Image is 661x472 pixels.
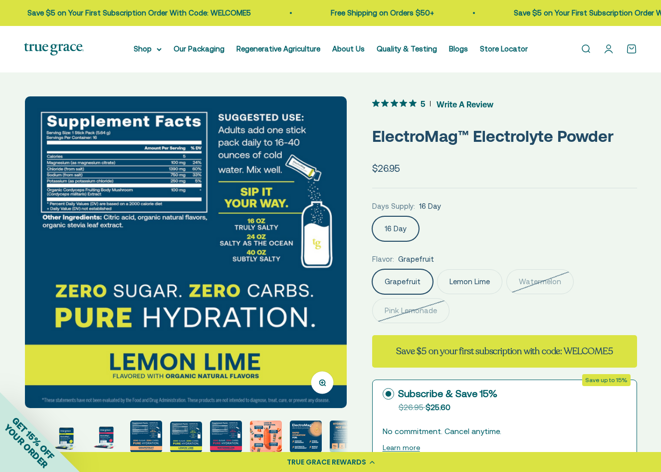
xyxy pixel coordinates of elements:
button: Go to item 4 [130,421,162,456]
img: ElectroMag™ [170,422,202,453]
button: Go to item 9 [330,421,362,456]
span: 16 Day [419,200,441,212]
button: Go to item 3 [90,421,122,456]
button: Go to item 5 [170,422,202,456]
button: Go to item 8 [290,421,322,456]
img: 750 mg sodium for fluid balance and cellular communication.* 250 mg potassium supports blood pres... [130,421,162,453]
img: Rapid Hydration For: - Exercise endurance* - Stress support* - Electrolyte replenishment* - Muscl... [290,421,322,453]
a: Blogs [449,44,468,53]
a: Our Packaging [174,44,224,53]
legend: Days Supply: [372,200,415,212]
a: Free Shipping on Orders $50+ [325,8,428,17]
button: 5 out 5 stars rating in total 3 reviews. Jump to reviews. [372,96,493,111]
span: Grapefruit [398,253,434,265]
a: About Us [332,44,365,53]
span: GET 15% OFF [10,415,56,462]
p: ElectroMag™ Electrolyte Powder [372,123,637,149]
img: ElectroMag™ [90,421,122,453]
button: Go to item 6 [210,421,242,456]
a: Quality & Testing [377,44,437,53]
summary: Shop [134,43,162,55]
span: 5 [421,98,425,108]
div: TRUE GRACE REWARDS [287,457,366,468]
a: Regenerative Agriculture [236,44,320,53]
span: Write A Review [437,96,493,111]
img: Magnesium for heart health and stress support* Chloride to support pH balance and oxygen flow* So... [250,421,282,453]
img: ElectroMag™ [25,96,347,409]
sale-price: $26.95 [372,161,400,176]
img: Everyone needs true hydration. From your extreme athletes to you weekend warriors, ElectroMag giv... [330,421,362,453]
span: YOUR ORDER [2,422,50,470]
p: Save $5 on Your First Subscription Order With Code: WELCOME5 [21,7,245,19]
legend: Flavor: [372,253,394,265]
img: ElectroMag™ [210,421,242,453]
strong: Save $5 on your first subscription with code: WELCOME5 [396,345,613,357]
a: Store Locator [480,44,528,53]
button: Go to item 7 [250,421,282,456]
